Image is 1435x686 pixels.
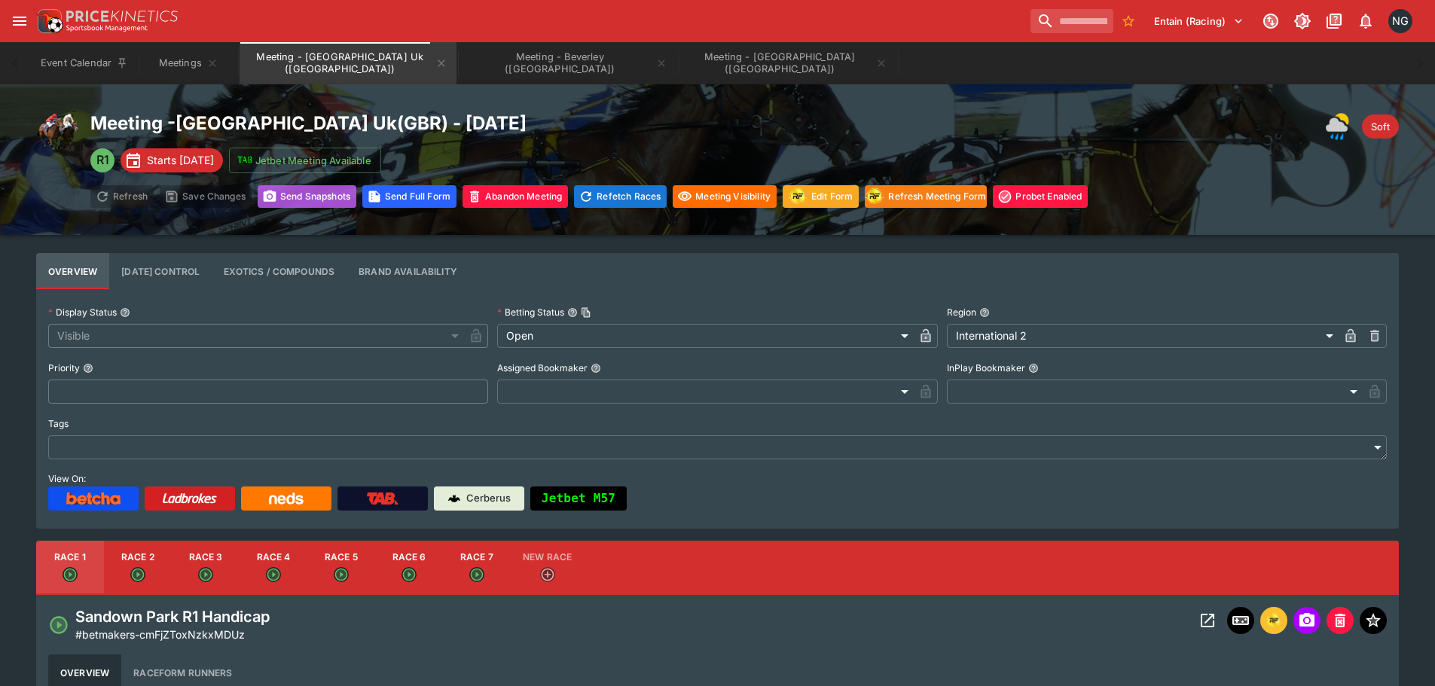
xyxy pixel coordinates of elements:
button: Set Featured Event [1360,607,1387,634]
p: Cerberus [466,491,511,506]
button: Toggle light/dark mode [1289,8,1316,35]
p: Tags [48,417,69,430]
button: Race 1 [36,541,104,595]
button: Race 3 [172,541,240,595]
button: Region [979,307,990,318]
p: Betting Status [497,306,564,319]
button: Nick Goss [1384,5,1417,38]
button: Meetings [140,42,237,84]
button: Event Calendar [32,42,137,84]
button: New Race [511,541,584,595]
button: Meeting - Sandown Park Uk (UK) [240,42,456,84]
svg: Open [198,567,213,582]
button: Configure brand availability for the meeting [347,253,469,289]
span: Send Snapshot [1293,607,1321,634]
span: Mark an event as closed and abandoned. [1327,612,1354,627]
button: Mark all events in meeting as closed and abandoned. [463,185,568,208]
svg: Open [130,567,145,582]
p: Display Status [48,306,117,319]
button: Connected to PK [1257,8,1284,35]
button: Race 7 [443,541,511,595]
button: Toggle ProBet for every event in this meeting [993,185,1088,208]
button: Set all events in meeting to specified visibility [673,185,777,208]
button: Assigned Bookmaker [591,363,601,373]
p: InPlay Bookmaker [947,361,1025,374]
button: Race 4 [240,541,307,595]
svg: Open [334,567,349,582]
button: open drawer [6,8,33,35]
button: Priority [83,363,93,373]
p: Starts [DATE] [147,152,214,168]
button: Open Event [1194,607,1221,634]
img: jetbet-logo.svg [237,153,252,168]
img: showery.png [1326,111,1356,142]
button: Jetbet Meeting Available [229,148,381,173]
h2: Meeting - [GEOGRAPHIC_DATA] Uk ( GBR ) - [DATE] [90,111,1088,135]
svg: Open [48,614,69,636]
svg: Open [469,567,484,582]
img: horse_racing.png [36,111,78,154]
p: Copy To Clipboard [75,627,245,642]
button: View and edit meeting dividends and compounds. [212,253,347,289]
span: Soft [1362,120,1399,135]
img: Cerberus [448,492,460,505]
svg: Open [401,567,417,582]
input: search [1030,9,1113,33]
button: Betting StatusCopy To Clipboard [567,307,578,318]
button: Race 6 [375,541,443,595]
p: Priority [48,361,80,374]
img: Ladbrokes [162,492,217,505]
button: Meeting - Beverley (UK) [460,42,676,84]
button: Race 2 [104,541,172,595]
button: Refetching all race data will discard any changes you have made and reload the latest race data f... [574,185,667,208]
img: Sportsbook Management [66,25,148,32]
div: Visible [48,324,464,348]
div: Track Condition: Soft [1362,114,1399,139]
img: PriceKinetics Logo [33,6,63,36]
div: Nick Goss [1388,9,1412,33]
img: racingform.png [864,187,885,206]
div: Open [497,324,913,348]
button: Jetbet M57 [530,486,627,511]
button: Send Snapshots [258,185,356,208]
button: Race 5 [307,541,375,595]
div: racingform [787,186,808,207]
button: Send Full Form [362,185,456,208]
button: Documentation [1321,8,1348,35]
p: Assigned Bookmaker [497,361,588,374]
h4: Sandown Park R1 Handicap [75,607,270,627]
svg: Open [266,567,281,582]
button: Refresh Meeting Form [865,185,987,208]
a: Cerberus [434,486,524,511]
div: racingform [1265,611,1283,630]
img: racingform.png [787,187,808,206]
img: PriceKinetics [66,11,178,22]
div: International 2 [947,324,1339,348]
div: racingform [864,186,885,207]
img: Betcha [66,492,121,505]
button: racingform [1260,607,1287,634]
button: Configure each race specific details at once [109,253,212,289]
button: No Bookmarks [1116,9,1140,33]
p: Region [947,306,976,319]
img: TabNZ [367,492,398,505]
span: View On: [48,473,86,484]
img: Neds [269,492,303,505]
button: InPlay Bookmaker [1028,363,1039,373]
button: Copy To Clipboard [581,307,591,318]
img: racingform.png [1265,612,1283,629]
div: Weather: Showers [1326,111,1356,142]
button: Display Status [120,307,130,318]
button: Select Tenant [1145,9,1253,33]
button: Update RacingForm for all races in this meeting [783,185,859,208]
button: Base meeting details [36,253,109,289]
svg: Open [63,567,78,582]
button: Meeting - Yarmouth (UK) [679,42,896,84]
button: Inplay [1227,607,1254,634]
button: Notifications [1352,8,1379,35]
